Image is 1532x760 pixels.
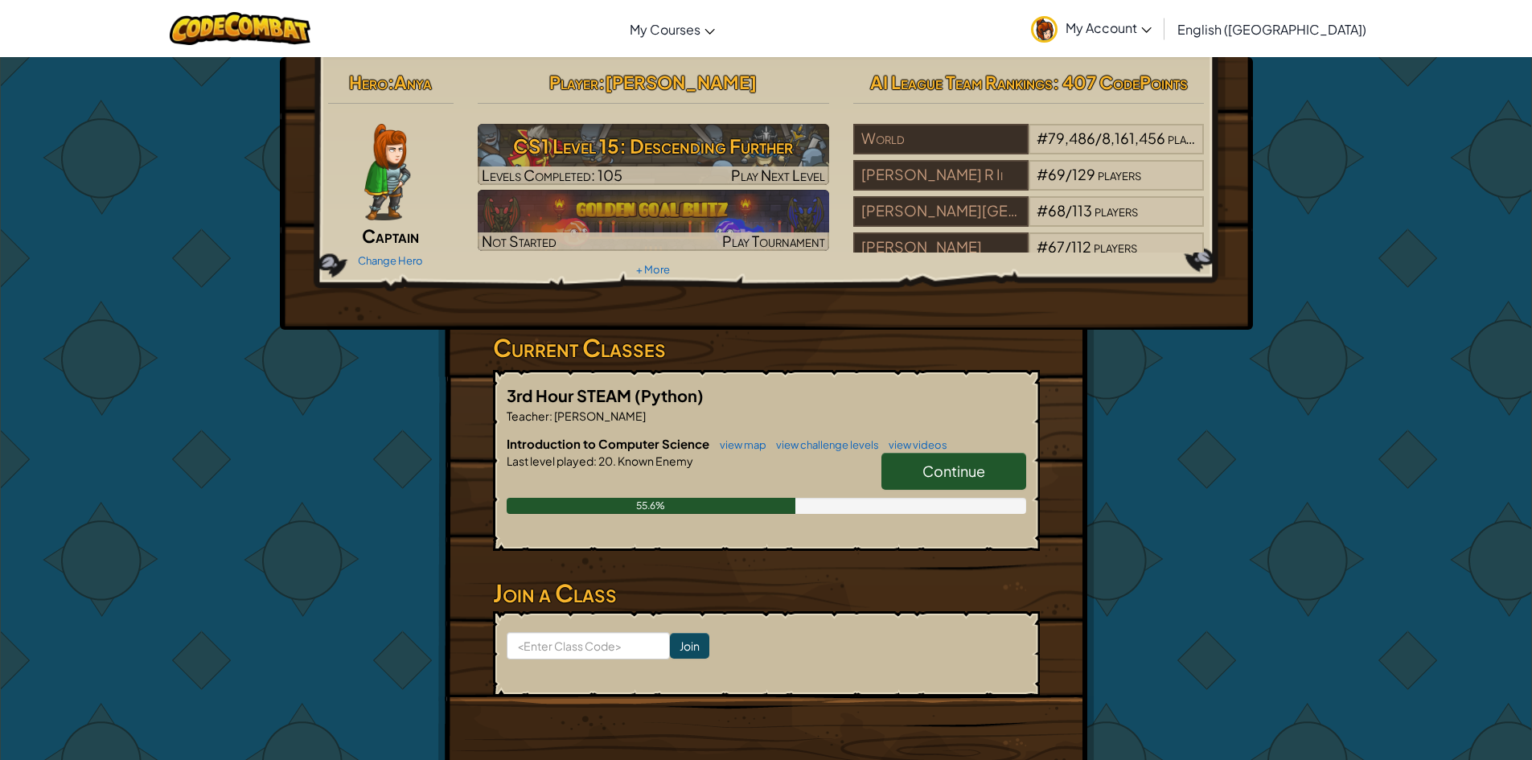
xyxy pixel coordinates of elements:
a: view challenge levels [768,438,879,451]
span: / [1066,201,1072,220]
span: 112 [1071,237,1091,256]
img: Golden Goal [478,190,829,251]
span: AI League Team Rankings [870,71,1053,93]
a: My Account [1023,3,1160,54]
span: Play Next Level [731,166,825,184]
span: 20. [597,454,616,468]
span: # [1037,129,1048,147]
span: Known Enemy [616,454,693,468]
span: Anya [394,71,432,93]
a: [PERSON_NAME] R Ii#69/129players [853,175,1205,194]
span: 68 [1048,201,1066,220]
span: / [1065,237,1071,256]
span: Player [549,71,598,93]
span: : [388,71,394,93]
span: : [598,71,605,93]
a: World#79,486/8,161,456players [853,139,1205,158]
span: Introduction to Computer Science [507,436,712,451]
span: Not Started [482,232,557,250]
h3: Current Classes [493,330,1040,366]
span: # [1037,201,1048,220]
div: [PERSON_NAME] [853,232,1029,263]
a: view videos [881,438,947,451]
span: My Courses [630,21,700,38]
span: 79,486 [1048,129,1095,147]
span: 69 [1048,165,1066,183]
span: Teacher [507,409,549,423]
span: Levels Completed: 105 [482,166,622,184]
span: 3rd Hour STEAM [507,385,635,405]
span: English ([GEOGRAPHIC_DATA]) [1177,21,1366,38]
a: My Courses [622,7,723,51]
img: avatar [1031,16,1058,43]
div: World [853,124,1029,154]
a: Not StartedPlay Tournament [478,190,829,251]
span: 113 [1072,201,1092,220]
a: [PERSON_NAME]#67/112players [853,248,1205,266]
div: 55.6% [507,498,795,514]
span: players [1095,201,1138,220]
img: captain-pose.png [364,124,410,220]
div: [PERSON_NAME] R Ii [853,160,1029,191]
a: Play Next Level [478,124,829,185]
span: (Python) [635,385,704,405]
span: players [1094,237,1137,256]
span: players [1168,129,1211,147]
span: Captain [362,224,419,247]
a: view map [712,438,766,451]
a: English ([GEOGRAPHIC_DATA]) [1169,7,1374,51]
span: / [1095,129,1102,147]
span: : 407 CodePoints [1053,71,1188,93]
span: [PERSON_NAME] [605,71,757,93]
h3: CS1 Level 15: Descending Further [478,128,829,164]
a: Change Hero [358,254,423,267]
span: players [1098,165,1141,183]
span: Last level played [507,454,593,468]
h3: Join a Class [493,575,1040,611]
span: : [549,409,552,423]
span: : [593,454,597,468]
a: + More [636,263,670,276]
a: [PERSON_NAME][GEOGRAPHIC_DATA]#68/113players [853,212,1205,230]
span: # [1037,237,1048,256]
span: Hero [349,71,388,93]
img: CodeCombat logo [170,12,310,45]
span: 129 [1072,165,1095,183]
span: [PERSON_NAME] [552,409,646,423]
input: Join [670,633,709,659]
span: / [1066,165,1072,183]
span: # [1037,165,1048,183]
input: <Enter Class Code> [507,632,670,659]
span: 8,161,456 [1102,129,1165,147]
span: My Account [1066,19,1152,36]
img: CS1 Level 15: Descending Further [478,124,829,185]
span: Continue [922,462,985,480]
div: [PERSON_NAME][GEOGRAPHIC_DATA] [853,196,1029,227]
span: 67 [1048,237,1065,256]
span: Play Tournament [722,232,825,250]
